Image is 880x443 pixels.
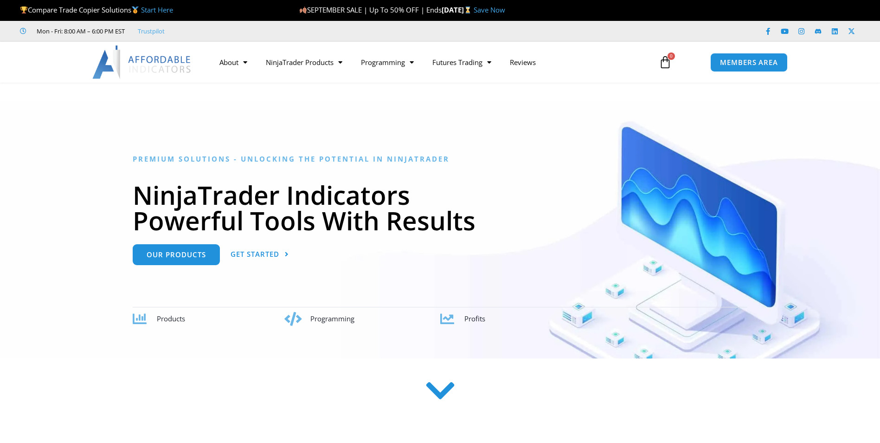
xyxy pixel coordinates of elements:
a: About [210,52,257,73]
a: Start Here [141,5,173,14]
img: 🥇 [132,7,139,13]
a: Futures Trading [423,52,501,73]
img: LogoAI | Affordable Indicators – NinjaTrader [92,46,192,79]
img: 🍂 [300,7,307,13]
span: Get Started [231,251,279,258]
h6: Premium Solutions - Unlocking the Potential in NinjaTrader [133,155,747,163]
a: Save Now [474,5,505,14]
a: Our Products [133,244,220,265]
a: 0 [645,49,686,76]
span: SEPTEMBER SALE | Up To 50% OFF | Ends [299,5,442,14]
span: Products [157,314,185,323]
a: MEMBERS AREA [710,53,788,72]
span: 0 [668,52,675,60]
nav: Menu [210,52,648,73]
a: Trustpilot [138,26,165,37]
h1: NinjaTrader Indicators Powerful Tools With Results [133,182,747,233]
span: Our Products [147,251,206,258]
span: MEMBERS AREA [720,59,778,66]
a: Reviews [501,52,545,73]
span: Mon - Fri: 8:00 AM – 6:00 PM EST [34,26,125,37]
img: 🏆 [20,7,27,13]
span: Compare Trade Copier Solutions [20,5,173,14]
span: Profits [464,314,485,323]
a: Get Started [231,244,289,265]
a: Programming [352,52,423,73]
img: ⌛ [464,7,471,13]
a: NinjaTrader Products [257,52,352,73]
strong: [DATE] [442,5,474,14]
span: Programming [310,314,354,323]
